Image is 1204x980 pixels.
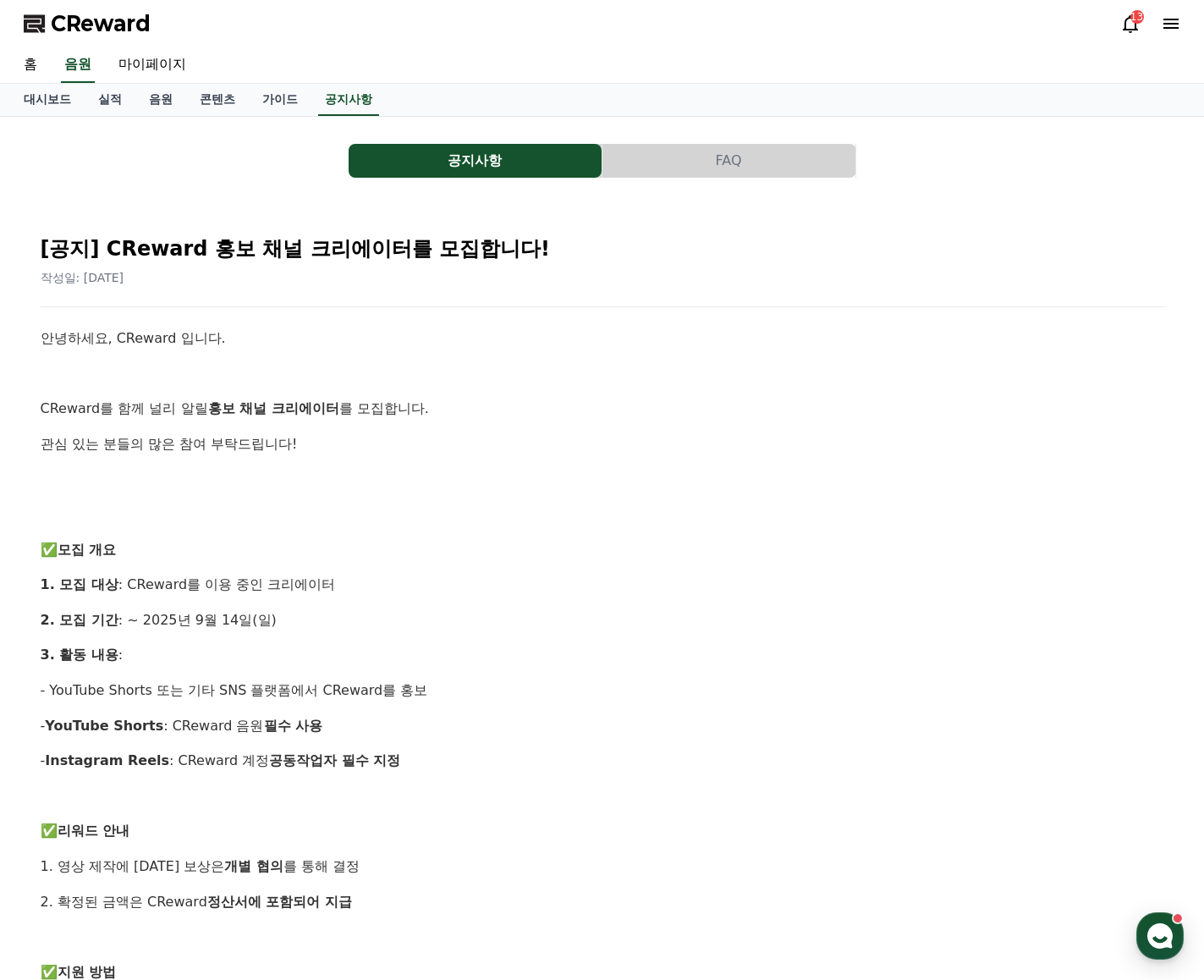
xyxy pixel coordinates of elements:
[61,47,95,83] a: 음원
[41,433,1164,455] p: 관심 있는 분들의 많은 참여 부탁드립니다!
[41,647,118,663] strong: 3. 활동 내용
[41,398,1164,420] p: CReward를 함께 널리 알릴 를 모집합니다.
[58,964,117,980] strong: 지원 방법
[41,539,1164,561] p: ✅
[318,84,379,116] a: 공지사항
[207,894,352,910] strong: 정산서에 포함되어 지급
[58,542,117,558] strong: 모집 개요
[45,752,169,768] strong: Instagram Reels
[602,144,855,178] button: FAQ
[41,891,1164,913] p: 2. 확정된 금액은 CReward
[41,715,1164,737] p: - : CReward 음원
[41,750,1164,772] p: - : CReward 계정
[41,328,1164,350] p: 안녕하세요, CReward 입니다.
[41,820,1164,842] p: ✅
[10,84,85,116] a: 대시보드
[135,84,186,116] a: 음원
[264,718,323,734] strong: 필수 사용
[41,680,1164,702] p: - YouTube Shorts 또는 기타 SNS 플랫폼에서 CReward를 홍보
[24,10,151,37] a: CReward
[41,856,1164,878] p: 1. 영상 제작에 [DATE] 보상은 를 통해 결정
[224,858,283,874] strong: 개별 협의
[105,47,200,83] a: 마이페이지
[41,271,124,284] span: 작성일: [DATE]
[249,84,311,116] a: 가이드
[41,576,118,592] strong: 1. 모집 대상
[41,574,1164,596] p: : CReward를 이용 중인 크리에이터
[41,612,118,628] strong: 2. 모집 기간
[58,823,130,839] strong: 리워드 안내
[1120,14,1141,34] a: 13
[41,609,1164,631] p: : ~ 2025년 9월 14일(일)
[186,84,249,116] a: 콘텐츠
[41,644,1164,666] p: :
[10,47,51,83] a: 홈
[1130,10,1144,24] div: 13
[45,718,163,734] strong: YouTube Shorts
[51,10,151,37] span: CReward
[41,235,1164,262] h2: [공지] CReward 홍보 채널 크리에이터를 모집합니다!
[349,144,602,178] button: 공지사항
[269,752,400,768] strong: 공동작업자 필수 지정
[208,400,339,416] strong: 홍보 채널 크리에이터
[85,84,135,116] a: 실적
